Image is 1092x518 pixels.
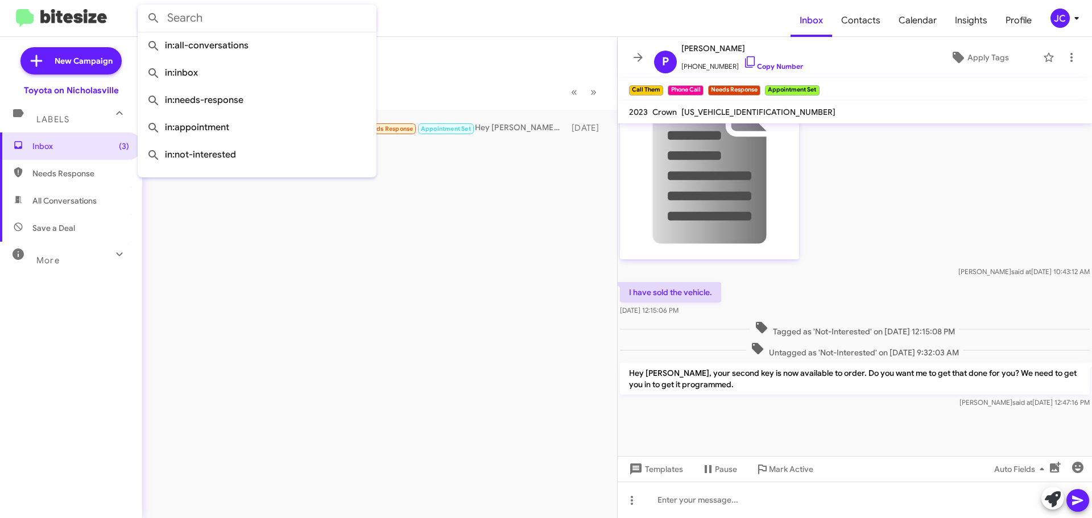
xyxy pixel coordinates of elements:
[55,55,113,67] span: New Campaign
[652,107,677,117] span: Crown
[620,80,799,259] img: 9k=
[20,47,122,74] a: New Campaign
[620,282,721,302] p: I have sold the vehicle.
[147,32,367,59] span: in:all-conversations
[618,459,692,479] button: Templates
[832,4,890,37] a: Contacts
[985,459,1058,479] button: Auto Fields
[620,363,1090,395] p: Hey [PERSON_NAME], your second key is now available to order. Do you want me to get that done for...
[681,55,803,72] span: [PHONE_NUMBER]
[958,267,1090,276] span: [PERSON_NAME] [DATE] 10:43:12 AM
[1012,398,1032,407] span: said at
[996,4,1041,37] a: Profile
[769,459,813,479] span: Mark Active
[708,85,760,96] small: Needs Response
[365,125,413,132] span: Needs Response
[765,85,819,96] small: Appointment Set
[147,114,367,141] span: in:appointment
[746,459,822,479] button: Mark Active
[32,222,75,234] span: Save a Deal
[138,5,377,32] input: Search
[24,85,119,96] div: Toyota on Nicholasville
[994,459,1049,479] span: Auto Fields
[681,107,835,117] span: [US_VEHICLE_IDENTIFICATION_NUMBER]
[627,459,683,479] span: Templates
[668,85,703,96] small: Phone Call
[629,107,648,117] span: 2023
[629,85,663,96] small: Call Them
[1041,9,1079,28] button: JC
[921,47,1037,68] button: Apply Tags
[1011,267,1031,276] span: said at
[566,122,608,134] div: [DATE]
[147,86,367,114] span: in:needs-response
[946,4,996,37] a: Insights
[119,140,129,152] span: (3)
[32,140,129,152] span: Inbox
[890,4,946,37] a: Calendar
[746,342,963,358] span: Untagged as 'Not-Interested' on [DATE] 9:32:03 AM
[681,42,803,55] span: [PERSON_NAME]
[36,255,60,266] span: More
[791,4,832,37] a: Inbox
[590,85,597,99] span: »
[715,459,737,479] span: Pause
[620,306,679,314] span: [DATE] 12:15:06 PM
[147,141,367,168] span: in:not-interested
[959,398,1090,407] span: [PERSON_NAME] [DATE] 12:47:16 PM
[32,168,129,179] span: Needs Response
[967,47,1009,68] span: Apply Tags
[743,62,803,71] a: Copy Number
[311,121,566,135] div: Hey [PERSON_NAME], your second key is now available to order. Do you want me to get that done for...
[662,53,669,71] span: P
[32,195,97,206] span: All Conversations
[36,114,69,125] span: Labels
[571,85,577,99] span: «
[564,80,584,103] button: Previous
[565,80,603,103] nav: Page navigation example
[1050,9,1070,28] div: JC
[692,459,746,479] button: Pause
[147,168,367,196] span: in:sold-verified
[584,80,603,103] button: Next
[421,125,471,132] span: Appointment Set
[147,59,367,86] span: in:inbox
[750,321,959,337] span: Tagged as 'Not-Interested' on [DATE] 12:15:08 PM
